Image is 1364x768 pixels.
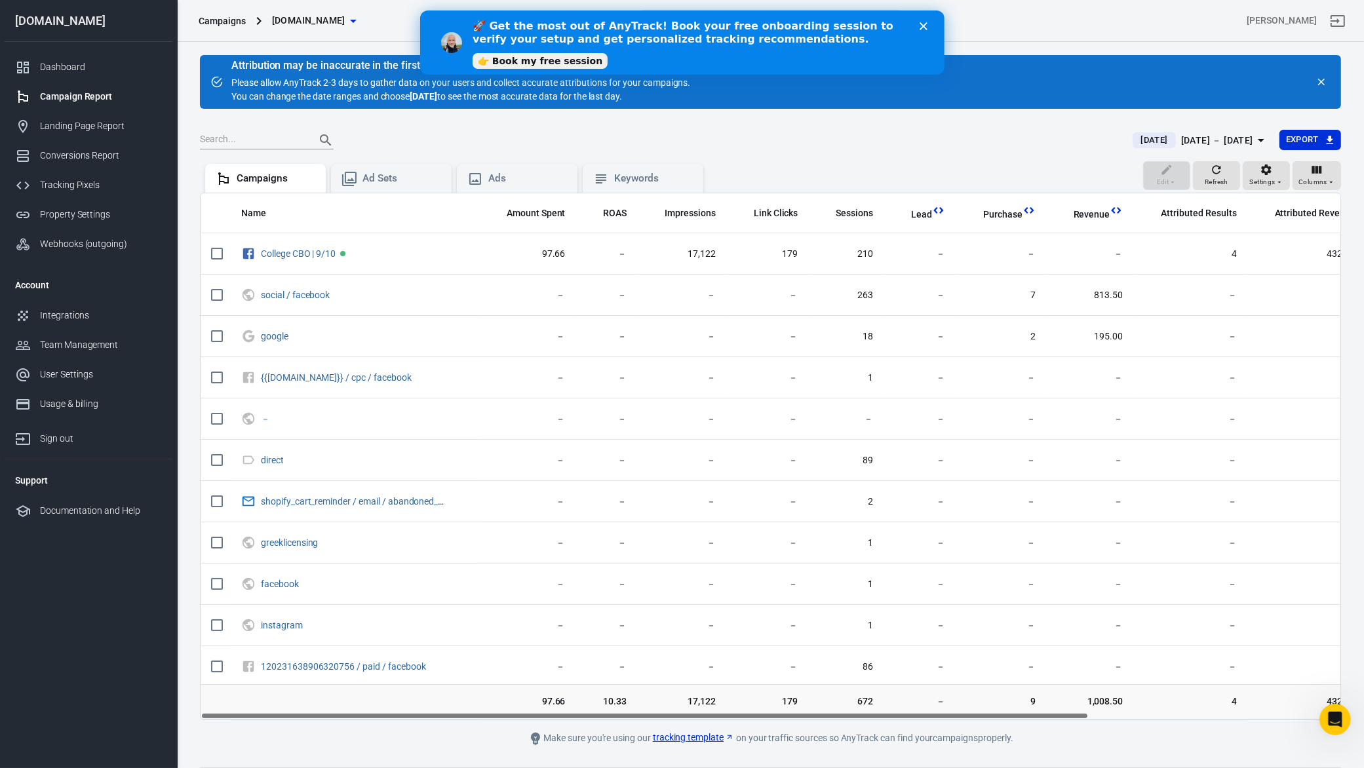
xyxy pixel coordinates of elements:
[894,619,945,632] span: －
[1144,372,1236,385] span: －
[40,178,162,192] div: Tracking Pixels
[5,419,172,453] a: Sign out
[1322,5,1354,37] a: Sign out
[737,578,798,591] span: －
[737,537,798,550] span: －
[200,132,305,149] input: Search...
[1057,454,1123,467] span: －
[648,578,716,591] span: －
[241,246,256,261] svg: Facebook Ads
[648,454,716,467] span: －
[819,454,873,467] span: 89
[40,397,162,411] div: Usage & billing
[1057,248,1123,261] span: －
[1298,176,1327,188] span: Columns
[1258,205,1355,221] span: The total revenue attributed according to your ad network (Facebook, Google, etc.)
[1319,704,1351,735] iframe: Intercom live chat
[737,454,798,467] span: －
[499,12,513,20] div: Close
[648,205,716,221] span: The number of times your ads were on screen.
[1161,207,1236,220] span: Attributed Results
[754,207,798,220] span: Link Clicks
[587,413,627,426] span: －
[1144,205,1236,221] span: The total conversions attributed according to your ad network (Facebook, Google, etc.)
[1057,578,1123,591] span: －
[1057,695,1123,708] span: 1,008.50
[261,620,303,630] a: instagram
[241,493,256,509] svg: Email
[40,90,162,104] div: Campaign Report
[5,330,172,360] a: Team Management
[490,289,566,302] span: －
[1144,537,1236,550] span: －
[587,330,627,343] span: －
[201,193,1340,720] div: scrollable content
[5,360,172,389] a: User Settings
[1258,454,1355,467] span: －
[241,452,256,468] svg: Direct
[1205,176,1228,188] span: Refresh
[819,413,873,426] span: －
[490,372,566,385] span: －
[1258,330,1355,343] span: －
[261,372,412,383] a: {{[DOMAIN_NAME]}} / cpc / facebook
[1110,204,1123,217] svg: This column is calculated from AnyTrack real-time data
[1057,661,1123,674] span: －
[819,495,873,509] span: 2
[5,269,172,301] li: Account
[894,372,945,385] span: －
[966,454,1036,467] span: －
[587,495,627,509] span: －
[737,372,798,385] span: －
[1250,176,1276,188] span: Settings
[340,251,345,256] span: Active
[1258,372,1355,385] span: －
[894,413,945,426] span: －
[737,413,798,426] span: －
[5,200,172,229] a: Property Settings
[1258,661,1355,674] span: －
[966,289,1036,302] span: 7
[665,205,716,221] span: The number of times your ads were on screen.
[5,82,172,111] a: Campaign Report
[507,207,566,220] span: Amount Spent
[310,125,341,156] button: Search
[5,465,172,496] li: Support
[587,205,627,221] span: The total return on ad spend
[241,617,256,633] svg: UTM & Web Traffic
[1144,248,1236,261] span: 4
[490,619,566,632] span: －
[1057,330,1123,343] span: 195.00
[40,119,162,133] div: Landing Page Report
[261,290,332,299] span: social / facebook
[410,91,437,102] strong: [DATE]
[1247,14,1317,28] div: Account id: GO1HsbMZ
[894,289,945,302] span: －
[1258,619,1355,632] span: －
[40,60,162,74] div: Dashboard
[261,248,336,259] a: College CBO | 9/10
[241,411,256,427] svg: UTM & Web Traffic
[1275,205,1355,221] span: The total revenue attributed according to your ad network (Facebook, Google, etc.)
[648,330,716,343] span: －
[737,661,798,674] span: －
[894,578,945,591] span: －
[1275,207,1355,220] span: Attributed Revenue
[5,141,172,170] a: Conversions Report
[587,248,627,261] span: －
[1057,619,1123,632] span: －
[819,537,873,550] span: 1
[737,248,798,261] span: 179
[648,413,716,426] span: －
[261,332,290,341] span: google
[1293,161,1341,190] button: Columns
[911,208,932,221] span: Lead
[894,661,945,674] span: －
[1161,205,1236,221] span: The total conversions attributed according to your ad network (Facebook, Google, etc.)
[40,208,162,221] div: Property Settings
[231,59,690,72] div: Attribution may be inaccurate in the first 48 hours
[587,372,627,385] span: －
[648,695,716,708] span: 17,122
[966,413,1036,426] span: －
